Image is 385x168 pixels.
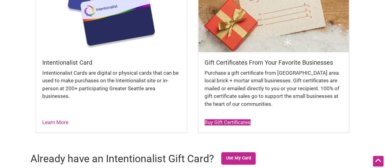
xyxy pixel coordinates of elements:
[42,58,180,67] h5: Intentionalist Card
[30,152,214,165] h1: Already have an Intentionalist Gift Card?
[205,69,343,114] div: Purchase a gift certificate from [GEOGRAPHIC_DATA] area local brick + mortar small businesses. Gi...
[42,69,180,106] div: Intentionalist Cards are digital or physical cards that can be used to make purchases on the Inte...
[205,119,250,125] a: Buy Gift Certificates
[221,152,256,165] a: Use My Card
[42,119,68,125] a: Learn More
[373,156,383,166] div: Scroll Back to Top
[205,58,343,67] h5: Gift Certificates From Your Favorite Businesses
